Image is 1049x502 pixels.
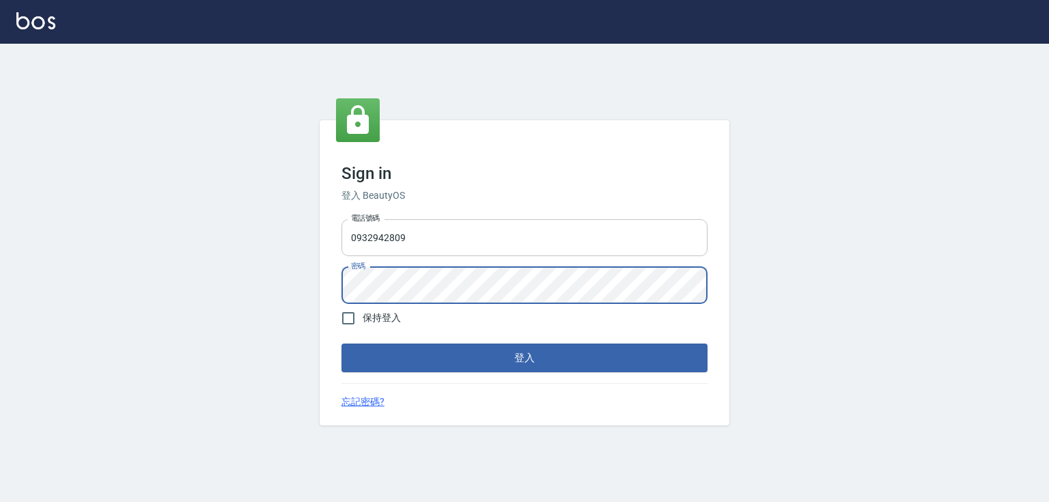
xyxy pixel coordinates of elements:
button: 登入 [341,344,708,372]
h6: 登入 BeautyOS [341,189,708,203]
span: 保持登入 [363,311,401,325]
label: 電話號碼 [351,213,380,223]
img: Logo [16,12,55,29]
label: 密碼 [351,261,365,271]
a: 忘記密碼? [341,395,384,409]
h3: Sign in [341,164,708,183]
